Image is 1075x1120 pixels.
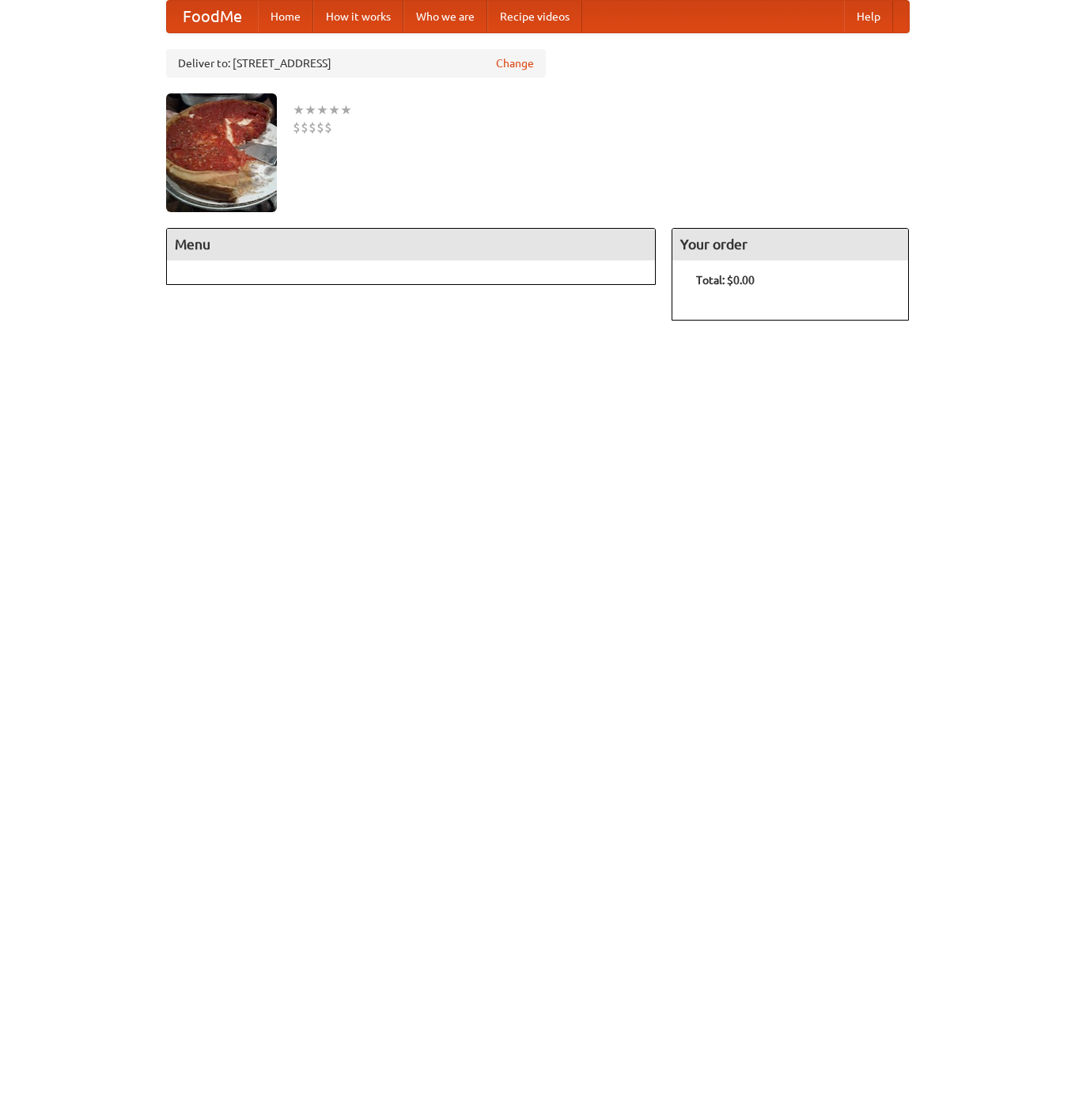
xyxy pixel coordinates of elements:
li: ★ [293,101,305,119]
b: Total: $0.00 [696,274,755,287]
li: ★ [340,101,352,119]
li: ★ [305,101,316,119]
li: $ [324,119,332,136]
h4: Your order [672,229,908,260]
li: ★ [316,101,328,119]
li: ★ [328,101,340,119]
a: Help [844,1,893,32]
a: Recipe videos [487,1,582,32]
a: FoodMe [167,1,258,32]
li: $ [301,119,308,136]
li: $ [308,119,316,136]
li: $ [316,119,324,136]
a: Home [258,1,313,32]
img: angular.jpg [166,93,277,212]
div: Deliver to: [STREET_ADDRESS] [166,49,546,78]
h4: Menu [167,229,656,260]
a: Change [496,55,534,71]
a: How it works [313,1,403,32]
a: Who we are [403,1,487,32]
li: $ [293,119,301,136]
